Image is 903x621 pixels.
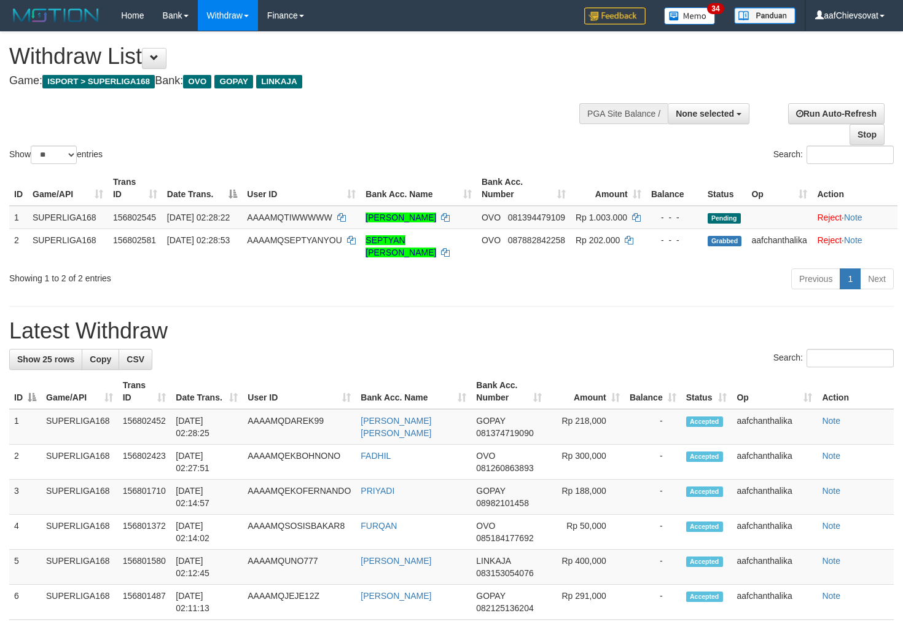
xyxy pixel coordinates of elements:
td: 3 [9,480,41,515]
span: 34 [707,3,724,14]
span: CSV [127,354,144,364]
td: · [812,206,897,229]
th: Status [703,171,747,206]
th: Date Trans.: activate to sort column ascending [171,374,243,409]
span: AAAAMQSEPTYANYOU [247,235,342,245]
td: Rp 50,000 [547,515,624,550]
td: [DATE] 02:27:51 [171,445,243,480]
span: GOPAY [476,416,505,426]
span: Accepted [686,557,723,567]
span: Copy 085184177692 to clipboard [476,533,533,543]
a: Note [822,591,840,601]
th: Bank Acc. Name: activate to sort column ascending [361,171,477,206]
img: Feedback.jpg [584,7,646,25]
span: OVO [482,213,501,222]
select: Showentries [31,146,77,164]
td: Rp 291,000 [547,585,624,620]
td: Rp 188,000 [547,480,624,515]
a: Note [822,416,840,426]
td: Rp 400,000 [547,550,624,585]
td: [DATE] 02:28:25 [171,409,243,445]
td: AAAAMQUNO777 [243,550,356,585]
span: Copy 081394479109 to clipboard [508,213,565,222]
td: 156801372 [118,515,171,550]
div: - - - [651,234,698,246]
span: OVO [482,235,501,245]
input: Search: [807,349,894,367]
span: Grabbed [708,236,742,246]
span: GOPAY [214,75,253,88]
a: FADHIL [361,451,391,461]
td: SUPERLIGA168 [28,206,108,229]
span: GOPAY [476,591,505,601]
td: AAAAMQDAREK99 [243,409,356,445]
td: [DATE] 02:12:45 [171,550,243,585]
span: Pending [708,213,741,224]
td: AAAAMQEKBOHNONO [243,445,356,480]
th: Bank Acc. Name: activate to sort column ascending [356,374,471,409]
span: Accepted [686,521,723,532]
a: Note [822,556,840,566]
td: 156802452 [118,409,171,445]
img: Button%20Memo.svg [664,7,716,25]
th: User ID: activate to sort column ascending [243,374,356,409]
td: [DATE] 02:11:13 [171,585,243,620]
a: Note [844,235,862,245]
a: Previous [791,268,840,289]
td: Rp 218,000 [547,409,624,445]
span: Copy [90,354,111,364]
th: Bank Acc. Number: activate to sort column ascending [471,374,547,409]
td: - [625,585,681,620]
a: Show 25 rows [9,349,82,370]
td: - [625,480,681,515]
div: Showing 1 to 2 of 2 entries [9,267,367,284]
th: Trans ID: activate to sort column ascending [118,374,171,409]
span: OVO [476,451,495,461]
td: aafchanthalika [746,228,812,264]
td: SUPERLIGA168 [41,515,118,550]
th: ID [9,171,28,206]
span: 156802581 [113,235,156,245]
td: - [625,515,681,550]
th: Game/API: activate to sort column ascending [41,374,118,409]
span: AAAAMQTIWWWWW [247,213,332,222]
td: 1 [9,206,28,229]
span: Copy 081374719090 to clipboard [476,428,533,438]
span: Copy 08982101458 to clipboard [476,498,529,508]
a: Note [822,486,840,496]
td: Rp 300,000 [547,445,624,480]
td: 156801487 [118,585,171,620]
span: Copy 082125136204 to clipboard [476,603,533,613]
td: SUPERLIGA168 [41,445,118,480]
td: 2 [9,228,28,264]
th: Amount: activate to sort column ascending [547,374,624,409]
a: Reject [817,213,842,222]
span: Accepted [686,416,723,427]
td: 156802423 [118,445,171,480]
span: OVO [183,75,211,88]
a: PRIYADI [361,486,394,496]
a: Note [844,213,862,222]
span: Copy 087882842258 to clipboard [508,235,565,245]
a: CSV [119,349,152,370]
th: Game/API: activate to sort column ascending [28,171,108,206]
label: Search: [773,146,894,164]
a: [PERSON_NAME] [361,591,431,601]
a: Reject [817,235,842,245]
td: aafchanthalika [732,409,817,445]
th: Trans ID: activate to sort column ascending [108,171,162,206]
td: - [625,550,681,585]
td: SUPERLIGA168 [28,228,108,264]
div: - - - [651,211,698,224]
span: Accepted [686,451,723,462]
td: - [625,409,681,445]
img: MOTION_logo.png [9,6,103,25]
span: Copy 081260863893 to clipboard [476,463,533,473]
td: [DATE] 02:14:02 [171,515,243,550]
span: Copy 083153054076 to clipboard [476,568,533,578]
label: Search: [773,349,894,367]
th: ID: activate to sort column descending [9,374,41,409]
span: ISPORT > SUPERLIGA168 [42,75,155,88]
a: FURQAN [361,521,397,531]
a: [PERSON_NAME] [361,556,431,566]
